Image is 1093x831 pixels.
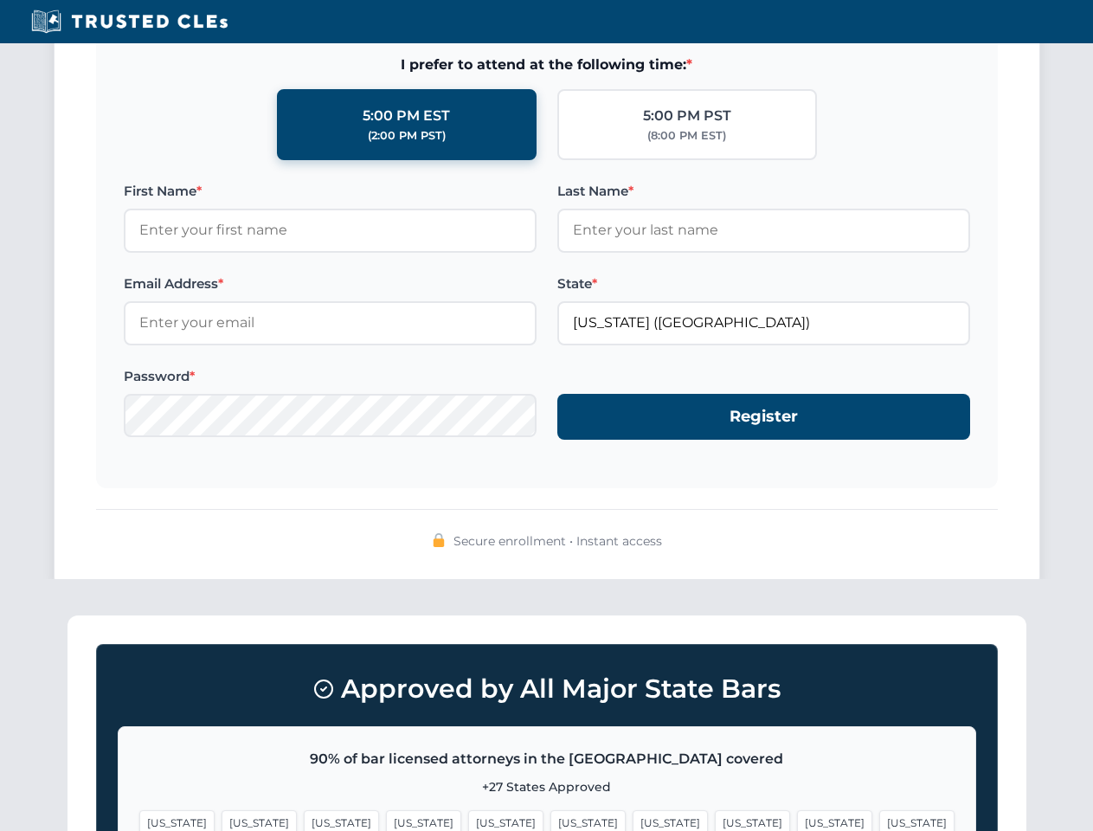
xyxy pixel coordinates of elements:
[557,301,970,345] input: Florida (FL)
[124,366,537,387] label: Password
[643,105,731,127] div: 5:00 PM PST
[26,9,233,35] img: Trusted CLEs
[124,54,970,76] span: I prefer to attend at the following time:
[647,127,726,145] div: (8:00 PM EST)
[432,533,446,547] img: 🔒
[124,301,537,345] input: Enter your email
[363,105,450,127] div: 5:00 PM EST
[118,666,976,712] h3: Approved by All Major State Bars
[368,127,446,145] div: (2:00 PM PST)
[557,181,970,202] label: Last Name
[557,394,970,440] button: Register
[557,274,970,294] label: State
[139,748,955,770] p: 90% of bar licensed attorneys in the [GEOGRAPHIC_DATA] covered
[453,531,662,551] span: Secure enrollment • Instant access
[557,209,970,252] input: Enter your last name
[124,209,537,252] input: Enter your first name
[124,181,537,202] label: First Name
[124,274,537,294] label: Email Address
[139,777,955,796] p: +27 States Approved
